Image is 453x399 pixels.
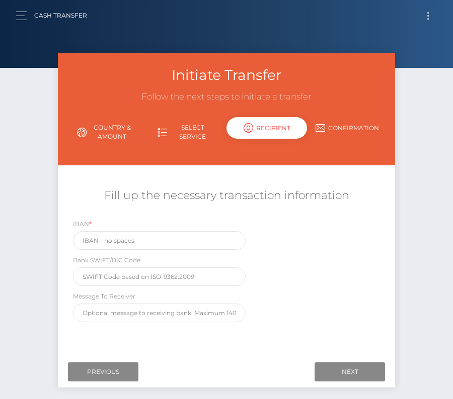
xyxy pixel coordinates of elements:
h3: Follow the next steps to initiate a transfer [65,91,388,103]
button: Toggle navigation [419,9,437,23]
a: Cash Transfer [34,5,87,26]
div: Recipient [226,117,307,139]
h5: Fill up the necessary transaction information [65,188,388,204]
input: IBAN - no spaces [73,231,246,250]
input: Optional message to receiving bank. Maximum 140 characters [73,304,246,322]
label: Bank SWIFT/BIC Code [73,256,140,265]
input: Previous [68,362,138,381]
a: Country & Amount [65,119,146,145]
label: Message To Receiver [73,292,135,301]
label: IBAN [73,220,92,229]
a: Confirmation [307,119,388,137]
h3: Initiate Transfer [65,65,388,85]
input: Next [315,362,385,381]
a: Select Service [146,119,226,145]
input: SWIFT Code based on ISO-9362:2009 [73,267,246,286]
